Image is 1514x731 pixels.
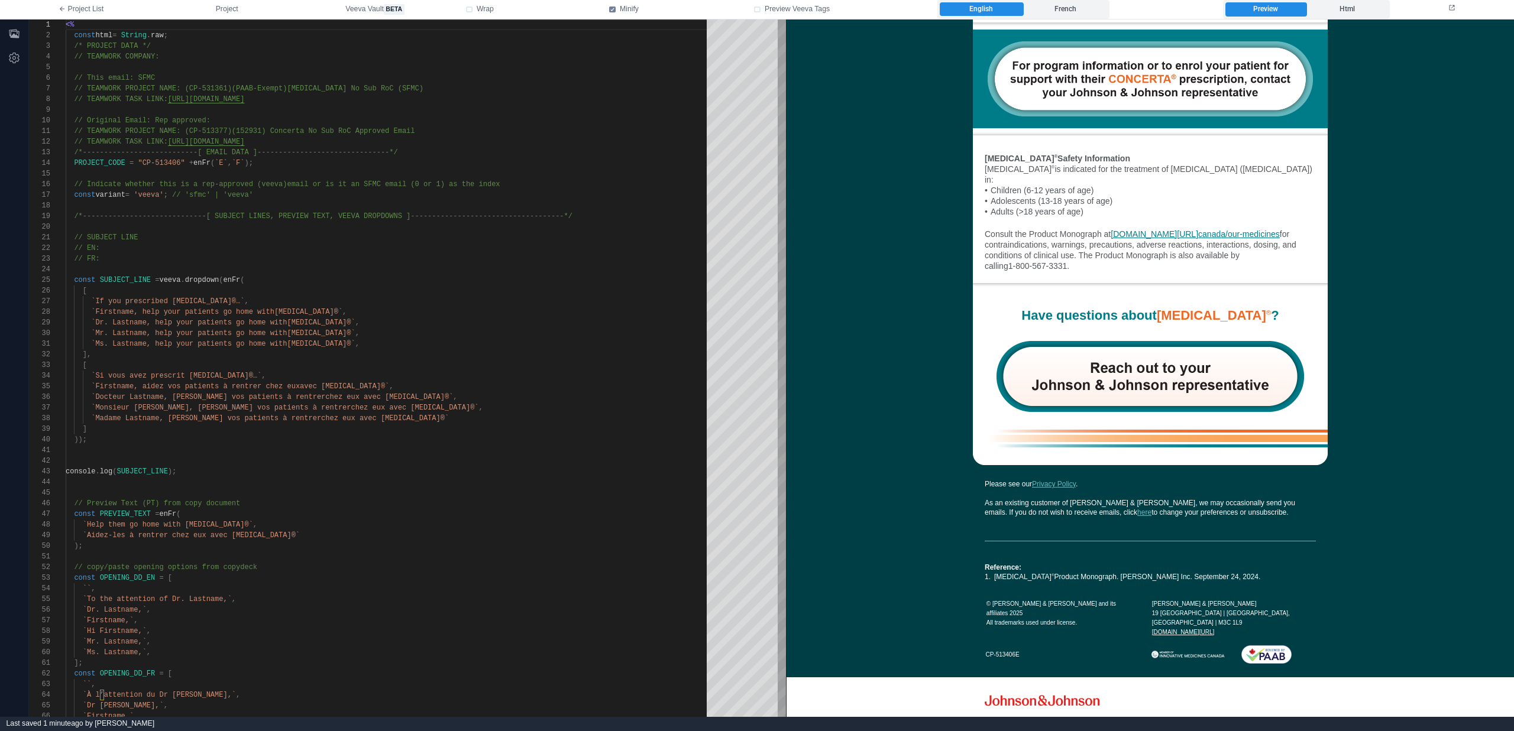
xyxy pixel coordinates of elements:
[29,147,50,158] div: 13
[232,159,245,167] span: `F`
[168,467,176,476] span: );
[91,297,244,306] span: `If you prescribed [MEDICAL_DATA]®…`
[29,254,50,264] div: 23
[29,594,50,605] div: 55
[74,499,240,508] span: // Preview Text (PT) from copy document
[620,4,639,15] span: Minify
[29,115,50,126] div: 10
[100,574,156,582] span: OPENING_DD_EN
[83,584,91,593] span: ``
[244,297,248,306] span: ,
[147,606,151,614] span: ,
[91,319,287,327] span: `Dr. Lastname, help your patients go home with
[172,191,253,199] span: // 'sfmc' | 'veeva'
[176,510,180,518] span: (
[91,372,261,380] span: `Si vous avez prescrit [MEDICAL_DATA]®…`
[74,574,95,582] span: const
[74,510,95,518] span: const
[29,445,50,456] div: 41
[29,211,50,222] div: 19
[134,616,138,625] span: ,
[453,393,457,401] span: ,
[29,328,50,339] div: 30
[74,233,138,242] span: // SUBJECT LINE
[287,319,355,327] span: [MEDICAL_DATA]®`
[253,521,257,529] span: ,
[940,2,1023,17] label: English
[300,382,389,391] span: avec [MEDICAL_DATA]®`
[100,510,151,518] span: PREVIEW_TEXT
[164,31,168,40] span: ;
[74,659,82,667] span: ];
[29,711,50,722] div: 66
[66,21,74,29] span: <%
[287,180,496,189] span: email or is it an SFMC email (0 or 1) as the inde
[83,606,147,614] span: `Dr. Lastname,`
[112,467,117,476] span: (
[155,510,159,518] span: =
[74,116,210,125] span: // Original Email: Rep approved:
[29,413,50,424] div: 38
[355,329,360,337] span: ,
[351,404,479,412] span: chez eux avec [MEDICAL_DATA]®`
[216,4,238,15] span: Project
[29,466,50,477] div: 43
[29,275,50,285] div: 25
[100,670,156,678] span: OPENING_DD_FR
[29,137,50,147] div: 12
[74,159,125,167] span: PROJECT_CODE
[477,4,494,15] span: Wrap
[29,647,50,658] div: 60
[74,212,287,220] span: /*-----------------------------[ SUBJECT LINES, PR
[83,648,147,657] span: `Ms. Lastname,`
[91,414,321,423] span: `Madame Lastname, [PERSON_NAME] vos patients à rentrer
[147,627,151,635] span: ,
[74,542,82,550] span: );
[147,31,151,40] span: .
[168,574,172,582] span: [
[29,583,50,594] div: 54
[29,62,50,73] div: 5
[287,85,423,93] span: [MEDICAL_DATA] No Sub RoC (SFMC)
[29,83,50,94] div: 7
[29,339,50,349] div: 31
[83,616,134,625] span: `Firstname,`
[232,595,236,603] span: ,
[29,626,50,636] div: 58
[29,158,50,168] div: 14
[274,308,342,316] span: [MEDICAL_DATA]®`
[29,73,50,83] div: 6
[342,308,347,316] span: ,
[29,434,50,445] div: 40
[74,191,95,199] span: const
[193,159,211,167] span: enFr
[168,95,245,103] span: [URL][DOMAIN_NAME]
[29,402,50,413] div: 37
[29,243,50,254] div: 22
[74,138,167,146] span: // TEAMWORK TASK LINK:
[91,680,95,688] span: ,
[74,276,95,284] span: const
[29,200,50,211] div: 18
[83,691,236,699] span: `À l’attention du Dr [PERSON_NAME],`
[287,340,355,348] span: [MEDICAL_DATA]®`
[287,127,415,135] span: erta No Sub RoC Approved Email
[29,317,50,328] div: 29
[321,414,449,423] span: chez eux avec [MEDICAL_DATA]®`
